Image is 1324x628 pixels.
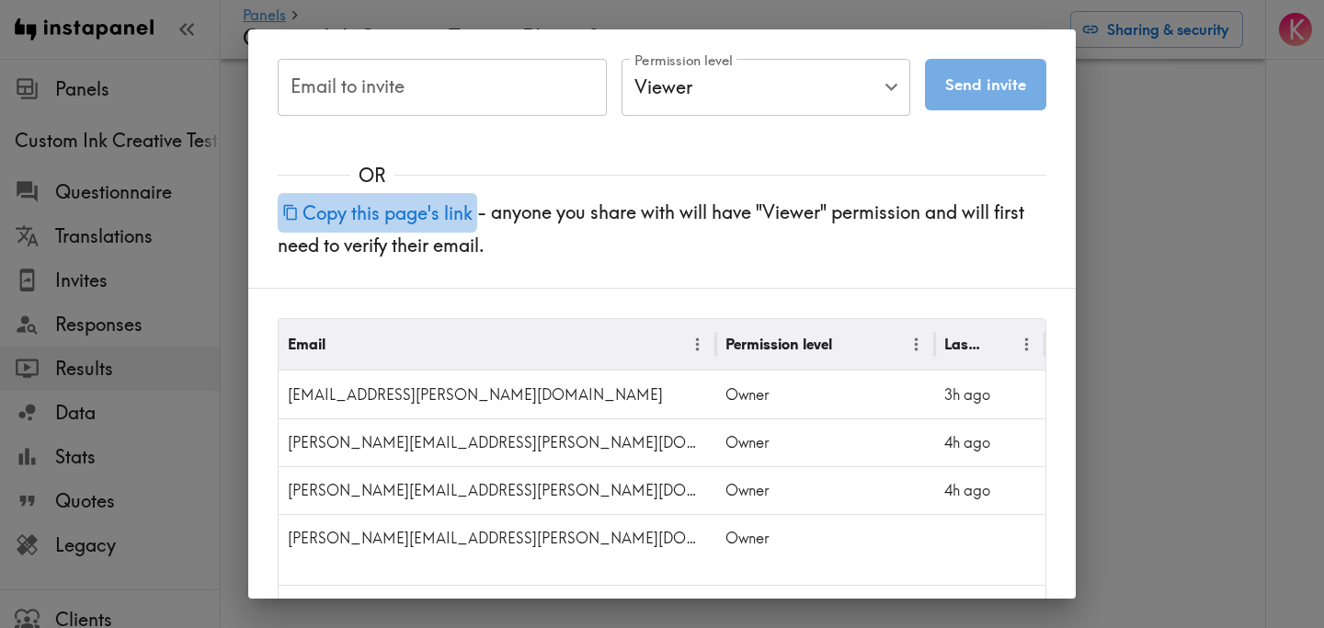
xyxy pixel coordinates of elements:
[279,371,716,418] div: jo.rozycki@mekanism.com
[944,335,983,353] div: Last Viewed
[278,193,477,233] button: Copy this page's link
[925,59,1046,110] button: Send invite
[683,330,712,359] button: Menu
[1012,330,1041,359] button: Menu
[279,466,716,514] div: stephanie.sones@mekanism.com
[944,481,990,499] span: 4h ago
[288,335,325,353] div: Email
[944,433,990,451] span: 4h ago
[350,163,394,188] span: OR
[248,188,1076,288] div: - anyone you share with will have "Viewer" permission and will first need to verify their email.
[944,385,990,404] span: 3h ago
[279,514,716,562] div: emma.greenwood@mekanism.com
[716,466,935,514] div: Owner
[985,330,1013,359] button: Sort
[902,330,930,359] button: Menu
[327,330,356,359] button: Sort
[622,59,910,116] div: Viewer
[634,51,733,71] label: Permission level
[725,335,832,353] div: Permission level
[716,371,935,418] div: Owner
[716,514,935,562] div: Owner
[279,418,716,466] div: allison.amato@mekanism.com
[716,418,935,466] div: Owner
[834,330,862,359] button: Sort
